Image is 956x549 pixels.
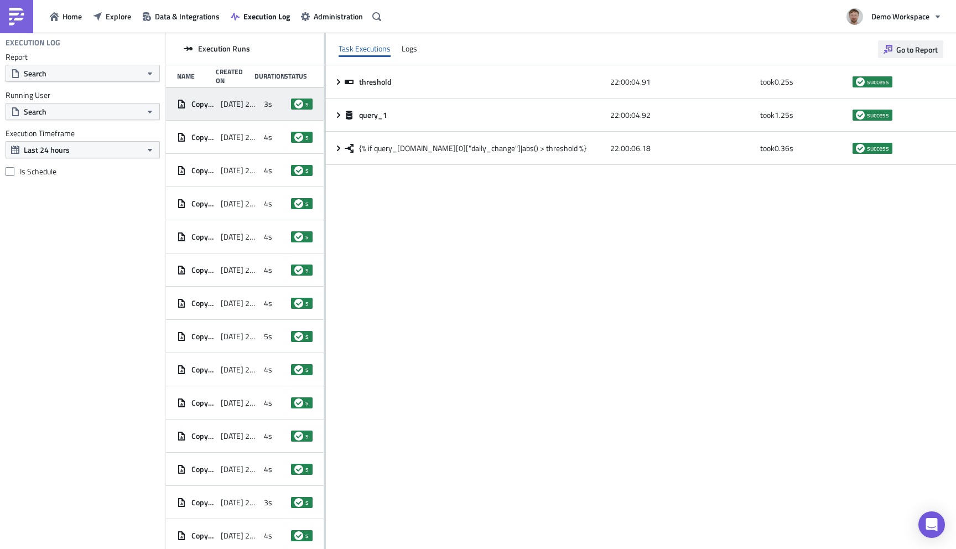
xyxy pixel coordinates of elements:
[305,432,309,441] span: success
[305,398,309,407] span: success
[221,99,259,109] span: [DATE] 22:00
[294,365,303,374] span: success
[24,144,70,156] span: Last 24 hours
[191,132,215,142] span: Copy of Alert: SQL to Slack
[6,128,160,138] label: Execution Timeframe
[137,8,225,25] a: Data & Integrations
[264,298,272,308] span: 4s
[284,72,307,80] div: Status
[6,141,160,158] button: Last 24 hours
[264,99,272,109] span: 3s
[867,77,889,86] span: success
[221,398,259,408] span: [DATE] 22:00
[264,332,272,341] span: 5s
[6,90,160,100] label: Running User
[221,199,259,209] span: [DATE] 22:00
[294,299,303,308] span: success
[106,11,131,22] span: Explore
[402,40,417,57] div: Logs
[856,144,865,153] span: success
[305,531,309,540] span: success
[264,232,272,242] span: 4s
[359,77,393,87] span: threshold
[294,199,303,208] span: success
[6,65,160,82] button: Search
[610,105,755,125] div: 22:00:04.92
[191,265,215,275] span: Copy of Alert: SQL to Slack
[867,111,889,120] span: success
[264,199,272,209] span: 4s
[294,432,303,441] span: success
[305,299,309,308] span: success
[264,165,272,175] span: 4s
[221,531,259,541] span: [DATE] 22:00
[760,138,847,158] div: took 0.36 s
[305,365,309,374] span: success
[856,111,865,120] span: success
[294,133,303,142] span: success
[295,8,368,25] button: Administration
[191,498,215,507] span: Copy of Alert: SQL to Slack
[191,431,215,441] span: Copy of Alert: SQL to Slack
[216,68,249,85] div: Created On
[264,464,272,474] span: 4s
[294,531,303,540] span: success
[87,8,137,25] button: Explore
[305,100,309,108] span: success
[896,44,938,55] span: Go to Report
[294,398,303,407] span: success
[359,110,389,120] span: query_1
[760,72,847,92] div: took 0.25 s
[24,68,46,79] span: Search
[44,8,87,25] button: Home
[294,166,303,175] span: success
[221,498,259,507] span: [DATE] 22:00
[155,11,220,22] span: Data & Integrations
[264,431,272,441] span: 4s
[191,199,215,209] span: Copy of Alert: SQL to Slack
[6,103,160,120] button: Search
[221,165,259,175] span: [DATE] 22:00
[339,40,391,57] div: Task Executions
[294,100,303,108] span: success
[264,132,272,142] span: 4s
[191,365,215,375] span: Copy of Alert: SQL to Slack
[305,266,309,274] span: success
[191,99,215,109] span: Copy of Alert: SQL to Slack
[225,8,295,25] button: Execution Log
[294,498,303,507] span: success
[221,464,259,474] span: [DATE] 22:00
[867,144,889,153] span: success
[610,138,755,158] div: 22:00:06.18
[8,8,25,25] img: PushMetrics
[221,332,259,341] span: [DATE] 22:00
[264,531,272,541] span: 4s
[191,531,215,541] span: Copy of Alert: SQL to Slack
[221,132,259,142] span: [DATE] 22:00
[305,133,309,142] span: success
[264,365,272,375] span: 4s
[254,72,279,80] div: Duration
[305,166,309,175] span: success
[760,105,847,125] div: took 1.25 s
[221,431,259,441] span: [DATE] 22:00
[24,106,46,117] span: Search
[305,199,309,208] span: success
[878,40,943,58] button: Go to Report
[359,143,586,153] span: {% if query_[DOMAIN_NAME][0]["daily_change"]|abs() > threshold %}
[221,265,259,275] span: [DATE] 22:00
[6,38,60,48] h4: Execution Log
[856,77,865,86] span: success
[63,11,82,22] span: Home
[177,72,210,80] div: Name
[610,72,755,92] div: 22:00:04.91
[191,464,215,474] span: Copy of Alert: SQL to Slack
[840,4,948,29] button: Demo Workspace
[243,11,290,22] span: Execution Log
[305,232,309,241] span: success
[221,298,259,308] span: [DATE] 22:00
[294,266,303,274] span: success
[191,298,215,308] span: Copy of Alert: SQL to Slack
